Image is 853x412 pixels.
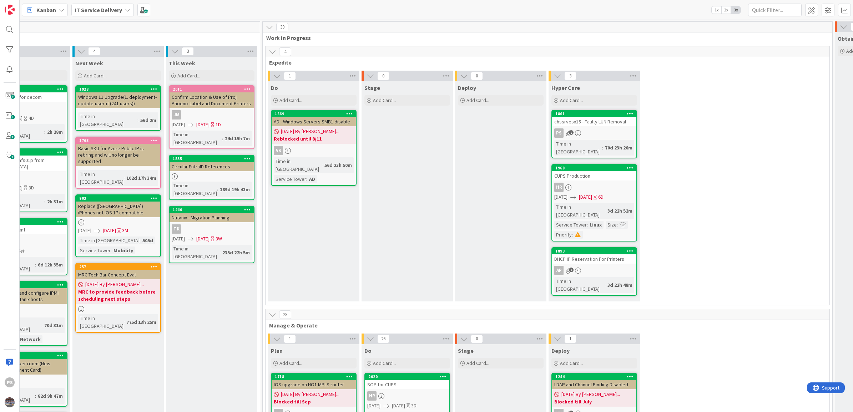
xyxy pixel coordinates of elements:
[364,347,372,354] span: Do
[551,84,580,91] span: Hyper Care
[182,47,194,56] span: 3
[41,321,42,329] span: :
[458,84,476,91] span: Deploy
[458,347,474,354] span: Stage
[551,247,637,296] a: 1893DHCP IP Reservation For PrintersAPTime in [GEOGRAPHIC_DATA]:3d 22h 48m
[78,288,158,302] b: MRC to provide feedback before scheduling next steps
[554,128,564,138] div: PS
[75,60,103,67] span: Next Week
[588,221,604,229] div: Linux
[552,373,636,380] div: 1244
[269,59,821,66] span: Expedite
[552,165,636,180] div: 1968CUPS Production
[471,335,483,343] span: 0
[76,195,160,202] div: 903
[274,175,306,183] div: Service Tower
[18,335,42,343] div: Network
[712,6,721,14] span: 1x
[411,402,417,410] div: 3D
[218,185,252,193] div: 189d 19h 43m
[606,221,617,229] div: Size
[602,144,603,152] span: :
[279,97,302,103] span: Add Card...
[170,207,254,222] div: 1440Nutanix - Migration Planning
[223,134,252,142] div: 24d 15h 7m
[569,268,574,272] span: 2
[552,248,636,254] div: 1893
[587,221,588,229] span: :
[76,144,160,166] div: Basic SKU for Azure Public IP is retiring and will no longer be supported
[88,47,100,56] span: 4
[79,138,160,143] div: 1763
[377,72,389,80] span: 0
[323,161,354,169] div: 56d 23h 50m
[552,248,636,264] div: 1893DHCP IP Reservation For Printers
[555,249,636,254] div: 1893
[554,398,634,405] b: Blocked till July
[219,249,221,256] span: :
[275,111,356,116] div: 1869
[137,116,138,124] span: :
[377,335,389,343] span: 26
[272,146,356,155] div: VK
[76,195,160,217] div: 903Replace ([GEOGRAPHIC_DATA]) iPhones not iOS 17 compatible
[274,157,322,173] div: Time in [GEOGRAPHIC_DATA]
[170,156,254,171] div: 1535Circular EntraID References
[552,266,636,275] div: AP
[111,246,112,254] span: :
[281,128,339,135] span: [DATE] By [PERSON_NAME]...
[75,263,161,333] a: 257MRC Tech Bar Concept Eval[DATE] By [PERSON_NAME]...MRC to provide feedback before scheduling n...
[170,213,254,222] div: Nutanix - Migration Planning
[177,72,200,79] span: Add Card...
[78,236,140,244] div: Time in [GEOGRAPHIC_DATA]
[35,392,36,400] span: :
[79,196,160,201] div: 903
[275,374,356,379] div: 1718
[281,391,339,398] span: [DATE] By [PERSON_NAME]...
[284,335,296,343] span: 1
[35,261,36,269] span: :
[123,174,125,182] span: :
[466,360,489,366] span: Add Card...
[140,236,141,244] span: :
[76,86,160,108] div: 1928Windows 11 Upgrade(1. deployment-update-user-it (241 users))
[274,135,354,142] b: Reblocked until 8/11
[555,374,636,379] div: 1244
[44,128,45,136] span: :
[75,194,161,257] a: 903Replace ([GEOGRAPHIC_DATA]) iPhones not iOS 17 compatible[DATE][DATE]3MTime in [GEOGRAPHIC_DAT...
[552,128,636,138] div: PS
[123,318,125,326] span: :
[271,347,283,354] span: Plan
[78,314,123,330] div: Time in [GEOGRAPHIC_DATA]
[76,202,160,217] div: Replace ([GEOGRAPHIC_DATA]) iPhones not iOS 17 compatible
[279,360,302,366] span: Add Card...
[222,134,223,142] span: :
[579,193,592,201] span: [DATE]
[552,183,636,192] div: HR
[555,166,636,171] div: 1968
[84,72,107,79] span: Add Card...
[276,23,288,31] span: 39
[79,264,160,269] div: 257
[44,198,45,205] span: :
[554,277,605,293] div: Time in [GEOGRAPHIC_DATA]
[269,322,821,329] span: Manage & Operate
[5,397,15,407] img: avatar
[554,221,587,229] div: Service Tower
[605,281,606,289] span: :
[42,321,65,329] div: 70d 31m
[112,246,135,254] div: Mobility
[170,156,254,162] div: 1535
[76,137,160,166] div: 1763Basic SKU for Azure Public IP is retiring and will no longer be supported
[554,231,572,239] div: Priority
[76,86,160,92] div: 1928
[466,97,489,103] span: Add Card...
[564,72,576,80] span: 3
[76,137,160,144] div: 1763
[78,170,123,186] div: Time in [GEOGRAPHIC_DATA]
[45,128,65,136] div: 2h 28m
[170,207,254,213] div: 1440
[173,207,254,212] div: 1440
[471,72,483,80] span: 0
[284,72,296,80] span: 1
